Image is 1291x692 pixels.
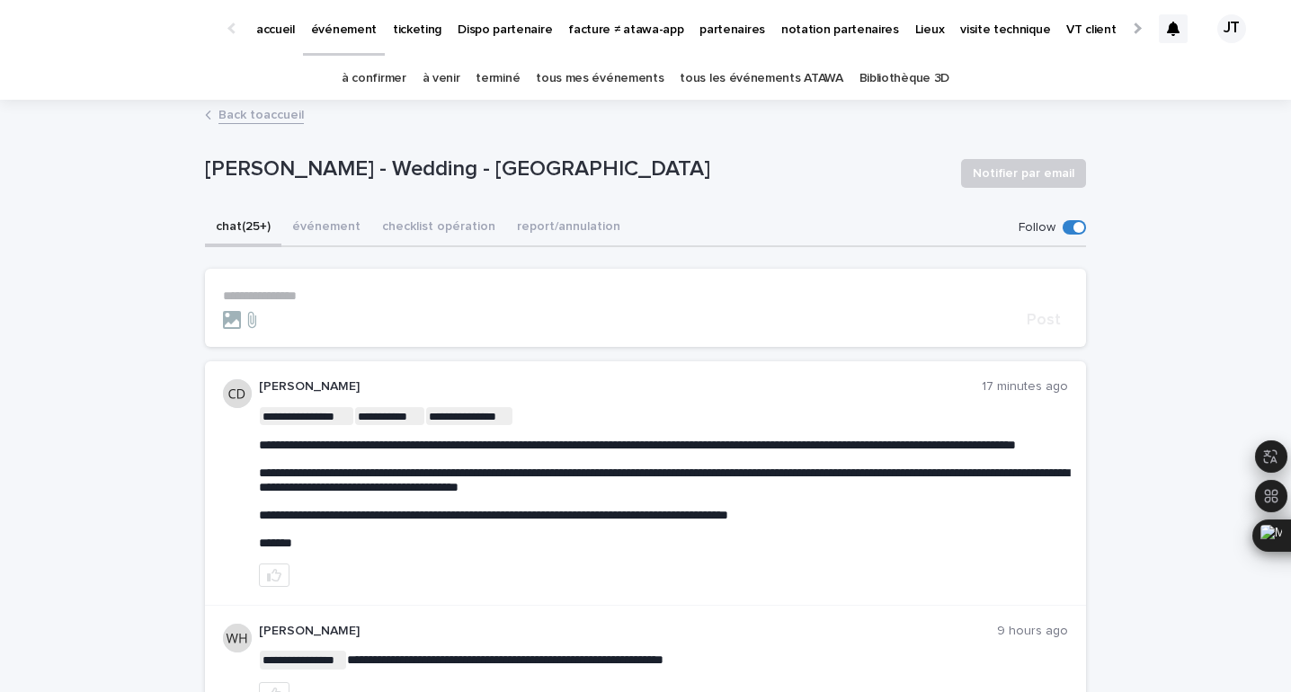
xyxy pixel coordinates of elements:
[205,209,281,247] button: chat (25+)
[973,164,1074,182] span: Notifier par email
[536,58,663,100] a: tous mes événements
[1217,14,1246,43] div: JT
[259,563,289,587] button: like this post
[423,58,460,100] a: à venir
[1019,312,1068,328] button: Post
[259,624,997,639] p: [PERSON_NAME]
[476,58,520,100] a: terminé
[1027,312,1061,328] span: Post
[961,159,1086,188] button: Notifier par email
[205,156,947,182] p: [PERSON_NAME] - Wedding - [GEOGRAPHIC_DATA]
[342,58,406,100] a: à confirmer
[371,209,506,247] button: checklist opération
[506,209,631,247] button: report/annulation
[1019,220,1055,235] p: Follow
[982,379,1068,395] p: 17 minutes ago
[281,209,371,247] button: événement
[859,58,949,100] a: Bibliothèque 3D
[36,11,210,47] img: Ls34BcGeRexTGTNfXpUC
[997,624,1068,639] p: 9 hours ago
[218,103,304,124] a: Back toaccueil
[259,379,982,395] p: [PERSON_NAME]
[680,58,842,100] a: tous les événements ATAWA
